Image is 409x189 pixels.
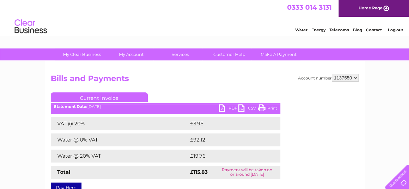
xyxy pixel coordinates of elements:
[252,48,305,60] a: Make A Payment
[366,27,382,32] a: Contact
[55,48,109,60] a: My Clear Business
[188,150,267,163] td: £19.76
[51,150,188,163] td: Water @ 20% VAT
[52,4,358,31] div: Clear Business is a trading name of Verastar Limited (registered in [GEOGRAPHIC_DATA] No. 3667643...
[287,3,332,11] a: 0333 014 3131
[51,133,188,146] td: Water @ 0% VAT
[188,117,265,130] td: £3.95
[295,27,307,32] a: Water
[353,27,362,32] a: Blog
[258,104,277,114] a: Print
[238,104,258,114] a: CSV
[51,104,280,109] div: [DATE]
[190,169,208,175] strong: £115.83
[51,74,359,86] h2: Bills and Payments
[203,48,256,60] a: Customer Help
[311,27,326,32] a: Energy
[51,117,188,130] td: VAT @ 20%
[214,166,280,179] td: Payment will be taken on or around [DATE]
[388,27,403,32] a: Log out
[154,48,207,60] a: Services
[14,17,47,37] img: logo.png
[329,27,349,32] a: Telecoms
[188,133,267,146] td: £92.12
[54,104,87,109] b: Statement Date:
[104,48,158,60] a: My Account
[51,92,148,102] a: Current Invoice
[219,104,238,114] a: PDF
[57,169,70,175] strong: Total
[298,74,359,82] div: Account number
